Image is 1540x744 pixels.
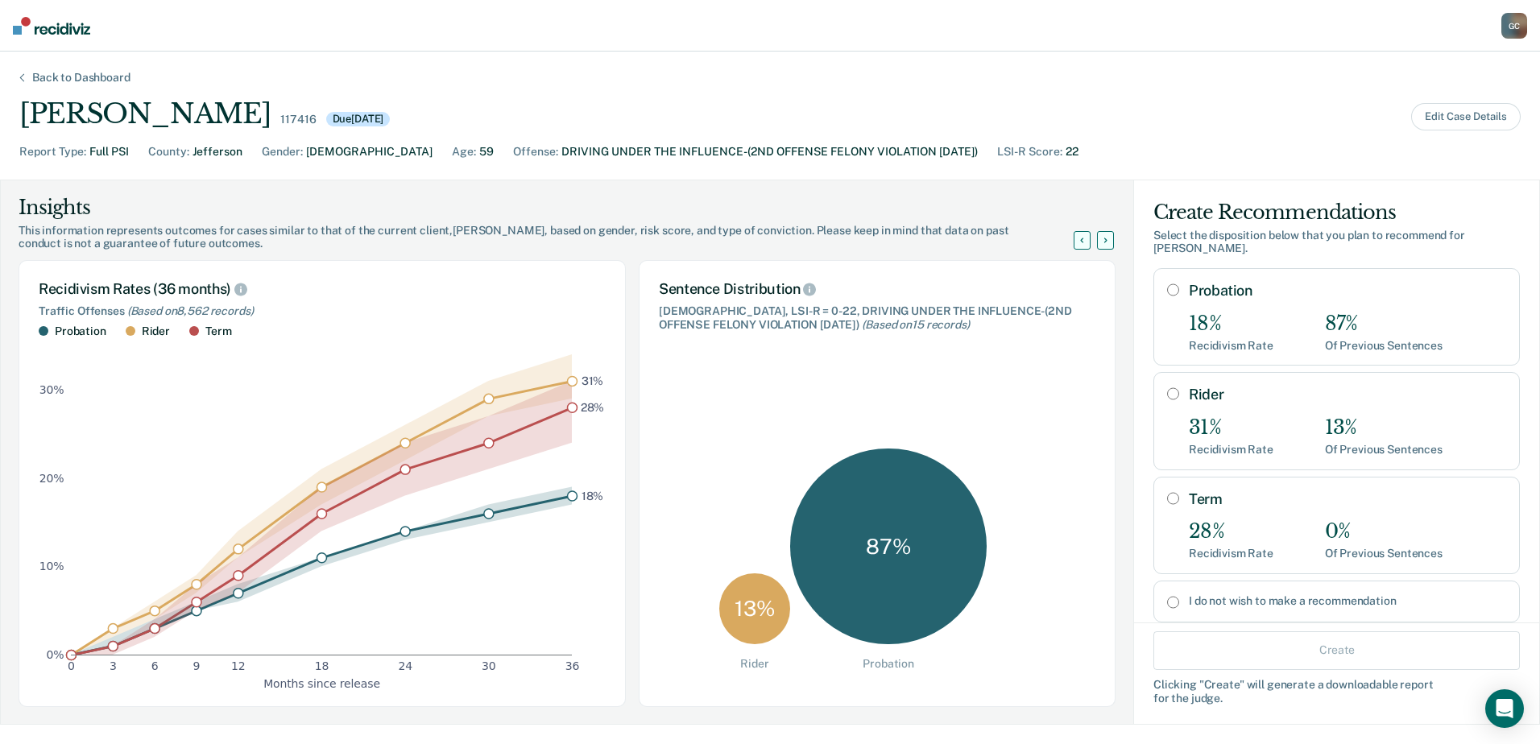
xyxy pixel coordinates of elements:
text: 30 [482,659,496,672]
div: Due [DATE] [326,112,391,126]
div: County : [148,143,189,160]
div: Sentence Distribution [659,280,1095,298]
g: text [581,374,605,502]
div: Probation [55,324,106,338]
div: Back to Dashboard [13,71,150,85]
div: 22 [1066,143,1078,160]
text: 18 [315,659,329,672]
div: Insights [19,195,1093,221]
label: Probation [1189,282,1506,300]
text: 9 [193,659,201,672]
div: Recidivism Rate [1189,547,1273,560]
img: Recidiviz [13,17,90,35]
div: Clicking " Create " will generate a downloadable report for the judge. [1153,677,1520,705]
span: (Based on 8,562 records ) [127,304,254,317]
g: dot [67,376,577,659]
div: Recidivism Rate [1189,339,1273,353]
text: Months since release [263,676,380,689]
div: Recidivism Rates (36 months) [39,280,606,298]
g: x-axis label [263,676,380,689]
button: Edit Case Details [1411,103,1521,130]
div: 28% [1189,520,1273,544]
div: Jefferson [192,143,242,160]
text: 18% [582,489,604,502]
div: 18% [1189,312,1273,336]
div: DRIVING UNDER THE INFLUENCE-(2ND OFFENSE FELONY VIOLATION [DATE]) [561,143,978,160]
div: Of Previous Sentences [1325,547,1443,560]
text: 6 [151,659,159,672]
div: [DEMOGRAPHIC_DATA] [306,143,433,160]
g: y-axis tick label [39,382,64,660]
div: Offense : [513,143,558,160]
div: Create Recommendations [1153,200,1520,225]
span: (Based on 15 records ) [862,318,969,331]
div: 117416 [280,113,316,126]
div: Of Previous Sentences [1325,443,1443,457]
g: area [71,354,572,655]
div: Probation [863,657,914,671]
div: 87 % [790,448,987,645]
text: 12 [231,659,246,672]
div: 31% [1189,416,1273,440]
text: 20% [39,471,64,484]
label: Rider [1189,386,1506,403]
text: 0% [47,648,64,661]
text: 24 [398,659,412,672]
text: 31% [582,374,604,387]
div: This information represents outcomes for cases similar to that of the current client, [PERSON_NAM... [19,224,1093,251]
div: 13% [1325,416,1443,440]
div: Term [205,324,231,338]
text: 0 [68,659,75,672]
div: 0% [1325,520,1443,544]
label: Term [1189,490,1506,508]
button: Create [1153,630,1520,669]
div: Of Previous Sentences [1325,339,1443,353]
g: x-axis tick label [68,659,579,672]
button: GC [1501,13,1527,39]
text: 28% [581,400,605,413]
text: 30% [39,382,64,395]
div: [PERSON_NAME] [19,97,271,130]
div: G C [1501,13,1527,39]
div: 87% [1325,312,1443,336]
div: 13 % [719,573,790,644]
div: Traffic Offenses [39,304,606,318]
div: 59 [479,143,494,160]
div: Gender : [262,143,303,160]
div: Select the disposition below that you plan to recommend for [PERSON_NAME] . [1153,229,1520,256]
text: 10% [39,560,64,572]
div: Rider [740,657,768,671]
div: Open Intercom Messenger [1485,689,1524,728]
div: [DEMOGRAPHIC_DATA], LSI-R = 0-22, DRIVING UNDER THE INFLUENCE-(2ND OFFENSE FELONY VIOLATION [DATE]) [659,304,1095,332]
div: Full PSI [89,143,129,160]
div: LSI-R Score : [997,143,1062,160]
label: I do not wish to make a recommendation [1189,594,1506,608]
div: Recidivism Rate [1189,443,1273,457]
div: Report Type : [19,143,86,160]
text: 36 [565,659,580,672]
text: 3 [110,659,117,672]
div: Rider [142,324,170,338]
div: Age : [452,143,476,160]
